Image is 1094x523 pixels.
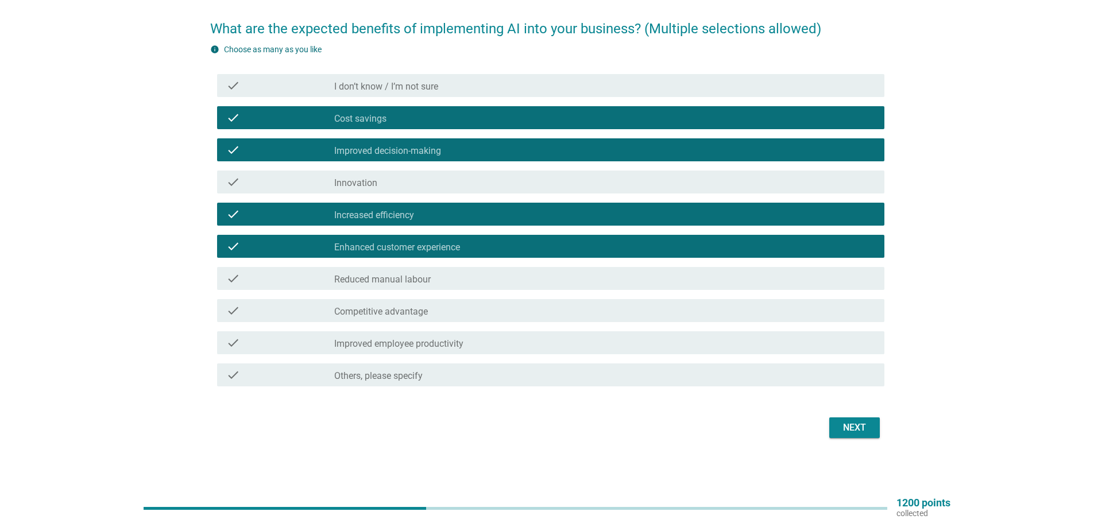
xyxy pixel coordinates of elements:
[210,7,884,39] h2: What are the expected benefits of implementing AI into your business? (Multiple selections allowed)
[226,79,240,92] i: check
[334,274,431,285] label: Reduced manual labour
[226,207,240,221] i: check
[226,336,240,350] i: check
[334,177,377,189] label: Innovation
[226,272,240,285] i: check
[226,175,240,189] i: check
[224,45,322,54] label: Choose as many as you like
[838,421,871,435] div: Next
[226,368,240,382] i: check
[334,338,463,350] label: Improved employee productivity
[334,210,414,221] label: Increased efficiency
[226,304,240,317] i: check
[210,45,219,54] i: info
[334,242,460,253] label: Enhanced customer experience
[334,81,438,92] label: I don’t know / I’m not sure
[334,145,441,157] label: Improved decision-making
[896,508,950,518] p: collected
[334,113,386,125] label: Cost savings
[829,417,880,438] button: Next
[334,370,423,382] label: Others, please specify
[334,306,428,317] label: Competitive advantage
[226,143,240,157] i: check
[226,111,240,125] i: check
[226,239,240,253] i: check
[896,498,950,508] p: 1200 points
